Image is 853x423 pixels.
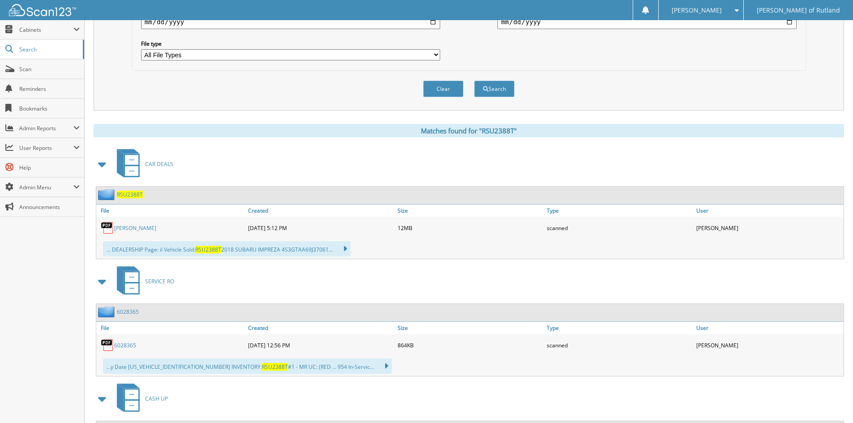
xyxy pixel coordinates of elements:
a: SERVICE RO [111,264,174,299]
span: Bookmarks [19,105,80,112]
div: ...y Date [US_VEHICLE_IDENTIFICATION_NUMBER] INVENTORY: #1 - MR UC: (RED ... 954 In-Servic... [103,359,392,374]
a: Size [395,205,545,217]
span: RSU2388T [262,363,288,371]
span: Help [19,164,80,171]
a: User [694,322,844,334]
div: [PERSON_NAME] [694,336,844,354]
a: File [96,322,246,334]
span: Reminders [19,85,80,93]
a: Size [395,322,545,334]
div: Matches found for "RSU2388T" [94,124,844,137]
div: [DATE] 5:12 PM [246,219,395,237]
img: folder2.png [98,306,117,317]
a: CAR DEALS [111,146,173,182]
a: 6028365 [117,308,139,316]
span: Admin Reports [19,124,73,132]
button: Search [474,81,514,97]
span: RSU2388T [195,246,221,253]
a: [PERSON_NAME] [114,224,156,232]
label: File type [141,40,440,47]
img: folder2.png [98,189,117,200]
input: end [497,15,797,29]
img: scan123-logo-white.svg [9,4,76,16]
a: 6028365 [114,342,136,349]
span: Announcements [19,203,80,211]
span: Scan [19,65,80,73]
iframe: Chat Widget [808,380,853,423]
div: [PERSON_NAME] [694,219,844,237]
span: [PERSON_NAME] of Rutland [757,8,840,13]
a: Created [246,205,395,217]
span: CAR DEALS [145,160,173,168]
span: Search [19,46,78,53]
a: Type [544,205,694,217]
img: PDF.png [101,338,114,352]
a: User [694,205,844,217]
div: 12MB [395,219,545,237]
a: RSU2388T [117,191,143,198]
div: scanned [544,219,694,237]
div: scanned [544,336,694,354]
span: Cabinets [19,26,73,34]
input: start [141,15,440,29]
button: Clear [423,81,463,97]
span: SERVICE RO [145,278,174,285]
div: 864KB [395,336,545,354]
img: PDF.png [101,221,114,235]
a: Type [544,322,694,334]
span: [PERSON_NAME] [672,8,722,13]
div: [DATE] 12:56 PM [246,336,395,354]
a: CASH UP [111,381,168,416]
a: Created [246,322,395,334]
span: Admin Menu [19,184,73,191]
span: User Reports [19,144,73,152]
span: CASH UP [145,395,168,402]
a: File [96,205,246,217]
div: ... DEALERSHIP Page: il Vehicle Sold: 2018 SUBARU IMPREZA 4S3GTAA69J37061... [103,241,351,256]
